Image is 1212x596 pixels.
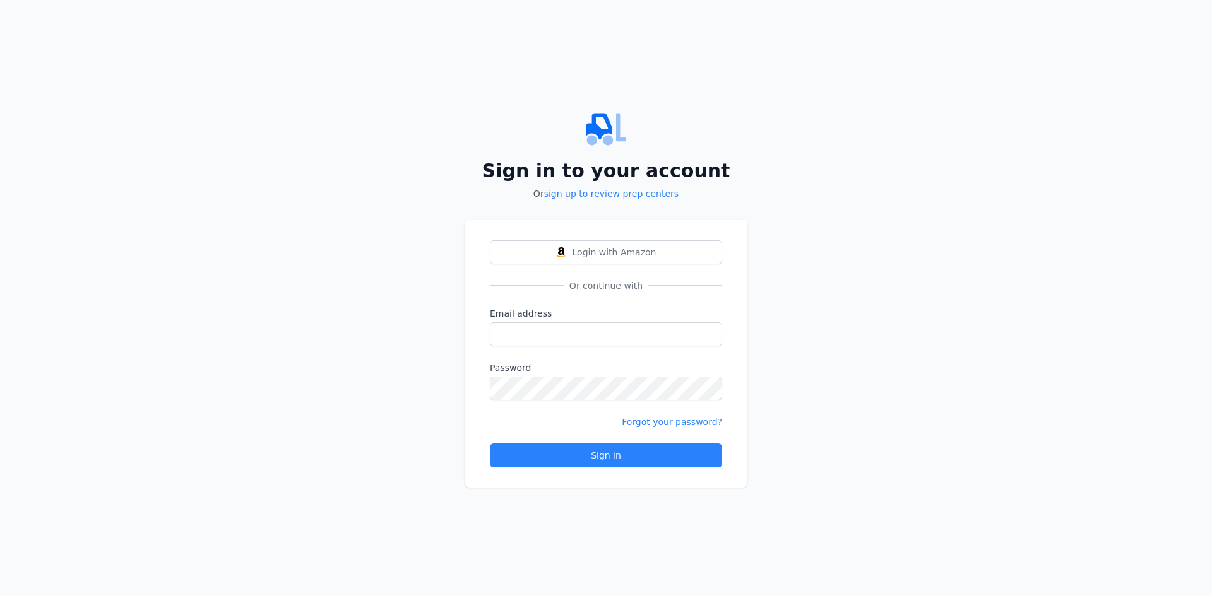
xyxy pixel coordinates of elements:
[490,307,722,320] label: Email address
[490,361,722,374] label: Password
[573,246,656,259] span: Login with Amazon
[556,247,566,257] img: Login with Amazon
[501,449,711,462] div: Sign in
[622,417,722,427] a: Forgot your password?
[465,109,747,149] img: PrepCenter
[564,279,648,292] span: Or continue with
[490,443,722,467] button: Sign in
[465,160,747,182] h2: Sign in to your account
[490,240,722,264] button: Login with AmazonLogin with Amazon
[465,187,747,200] p: Or
[544,189,679,199] a: sign up to review prep centers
